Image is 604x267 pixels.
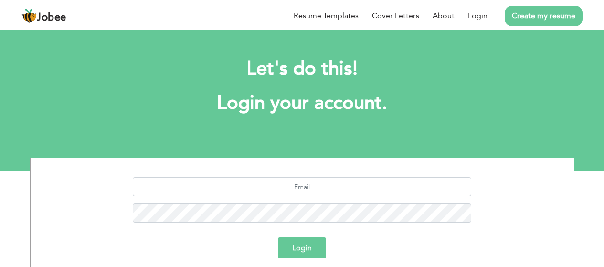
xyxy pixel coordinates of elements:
h2: Let's do this! [44,56,560,81]
a: About [433,10,455,21]
input: Email [133,177,471,196]
a: Cover Letters [372,10,419,21]
a: Jobee [21,8,66,23]
button: Login [278,237,326,258]
img: jobee.io [21,8,37,23]
h1: Login your account. [44,91,560,116]
span: Jobee [37,12,66,23]
a: Resume Templates [294,10,359,21]
a: Create my resume [505,6,583,26]
a: Login [468,10,487,21]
